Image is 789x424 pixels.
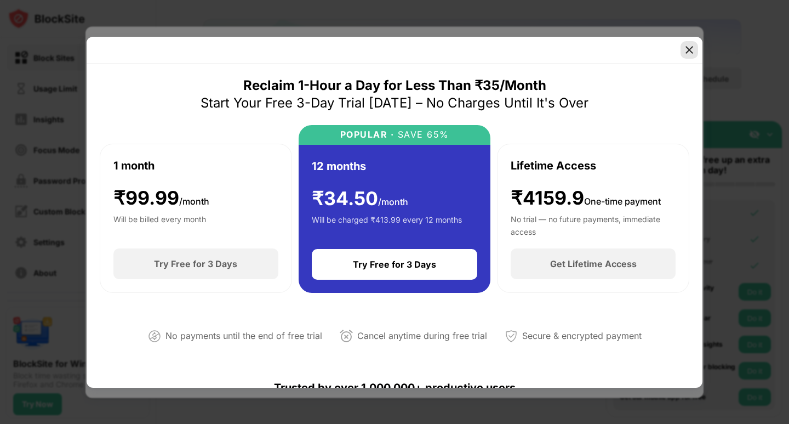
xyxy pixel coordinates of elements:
[100,361,689,414] div: Trusted by over 1,000,000+ productive users
[148,330,161,343] img: not-paying
[505,330,518,343] img: secured-payment
[154,258,237,269] div: Try Free for 3 Days
[340,330,353,343] img: cancel-anytime
[357,328,487,344] div: Cancel anytime during free trial
[165,328,322,344] div: No payments until the end of free trial
[340,129,395,140] div: POPULAR ·
[113,213,206,235] div: Will be billed every month
[522,328,642,344] div: Secure & encrypted payment
[550,258,637,269] div: Get Lifetime Access
[584,196,661,207] span: One-time payment
[353,259,436,270] div: Try Free for 3 Days
[378,196,408,207] span: /month
[113,157,155,174] div: 1 month
[511,157,596,174] div: Lifetime Access
[179,196,209,207] span: /month
[511,187,661,210] div: ₹4159.9
[511,213,676,235] div: No trial — no future payments, immediate access
[312,214,462,236] div: Will be charged ₹413.99 every 12 months
[113,187,209,210] div: ₹ 99.99
[312,188,408,210] div: ₹ 34.50
[243,77,546,94] div: Reclaim 1-Hour a Day for Less Than ₹35/Month
[201,94,588,112] div: Start Your Free 3-Day Trial [DATE] – No Charges Until It's Over
[394,129,449,140] div: SAVE 65%
[312,158,366,174] div: 12 months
